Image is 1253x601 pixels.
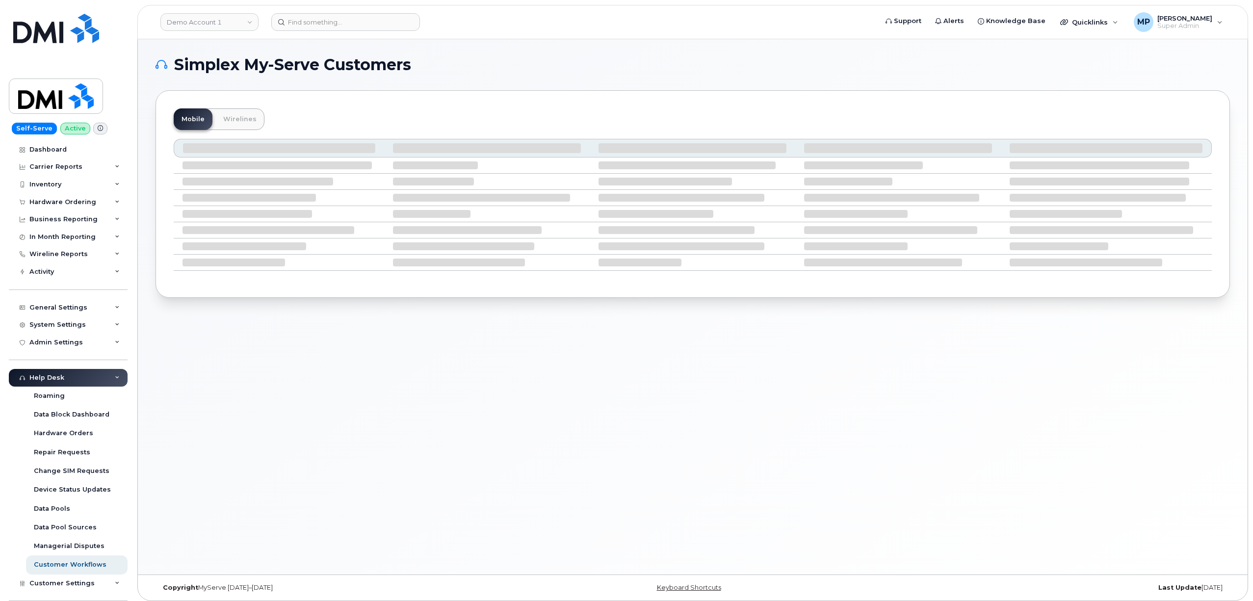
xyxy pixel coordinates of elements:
a: Keyboard Shortcuts [657,584,721,591]
div: [DATE] [872,584,1230,592]
span: Simplex My-Serve Customers [174,57,411,72]
a: Wirelines [215,108,264,130]
strong: Copyright [163,584,198,591]
div: MyServe [DATE]–[DATE] [156,584,514,592]
strong: Last Update [1158,584,1201,591]
a: Mobile [174,108,212,130]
